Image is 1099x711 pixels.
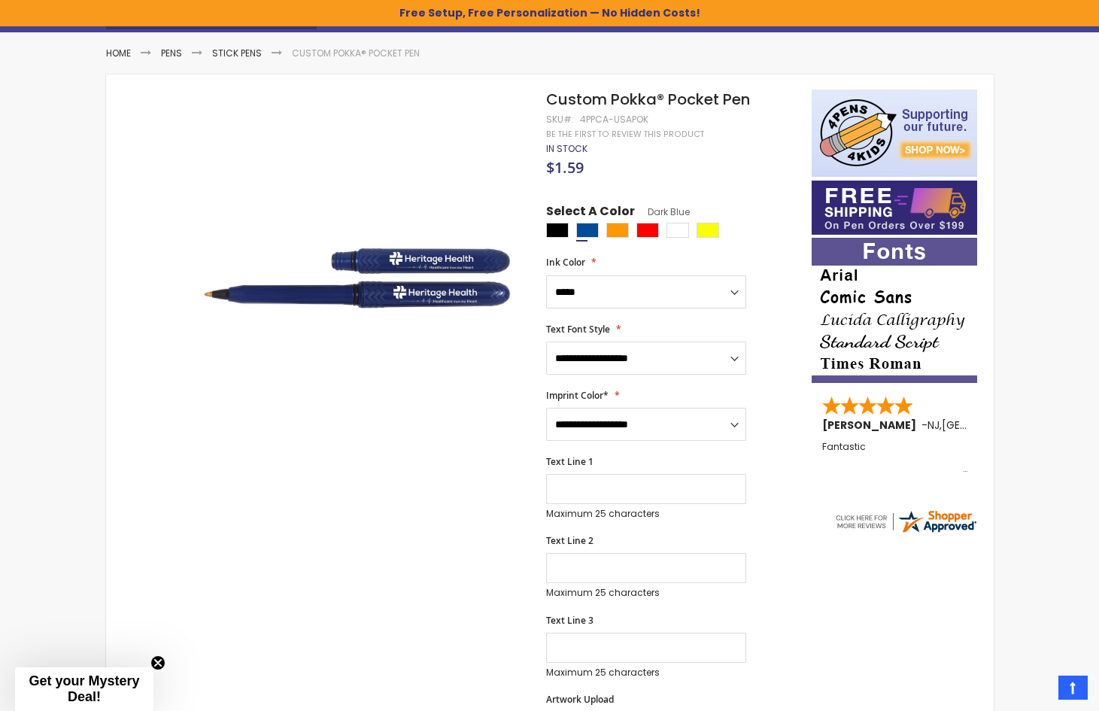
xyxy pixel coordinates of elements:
span: In stock [546,142,587,155]
span: Custom Pokka® Pocket Pen [546,89,750,110]
img: font-personalization-examples [812,238,977,383]
a: 4pens.com certificate URL [833,525,978,538]
a: Home [106,47,131,59]
span: Imprint Color* [546,389,609,402]
img: Free shipping on orders over $199 [812,181,977,235]
img: 4pens 4 kids [812,90,977,177]
span: Text Line 3 [546,614,594,627]
div: Yellow [697,223,719,238]
span: $1.59 [546,157,584,178]
span: [PERSON_NAME] [822,418,921,433]
img: 4pens.com widget logo [833,508,978,535]
div: Dark Blue [576,223,599,238]
strong: SKU [546,113,574,126]
span: Get your Mystery Deal! [29,673,139,704]
button: Close teaser [150,655,165,670]
div: 4PPCA-USAPOK [580,114,648,126]
div: White [666,223,689,238]
p: Maximum 25 characters [546,667,746,679]
span: Artwork Upload [546,693,614,706]
div: Availability [546,143,587,155]
span: [GEOGRAPHIC_DATA] [942,418,1052,433]
img: blue-4ppca-usapok-pokka-pocket-pen_copy_1.jpg [183,111,527,455]
span: Select A Color [546,203,635,223]
div: Fantastic [822,442,968,474]
a: Stick Pens [212,47,262,59]
span: Dark Blue [635,205,690,218]
p: Maximum 25 characters [546,508,746,520]
div: Orange [606,223,629,238]
a: Pens [161,47,182,59]
span: Text Line 1 [546,455,594,468]
span: Text Line 2 [546,534,594,547]
div: Black [546,223,569,238]
span: - , [921,418,1052,433]
div: Red [636,223,659,238]
span: NJ [927,418,940,433]
li: Custom Pokka® Pocket Pen [292,47,420,59]
span: Text Font Style [546,323,610,336]
p: Maximum 25 characters [546,587,746,599]
div: Get your Mystery Deal!Close teaser [15,667,153,711]
a: Be the first to review this product [546,129,704,140]
span: Ink Color [546,256,585,269]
